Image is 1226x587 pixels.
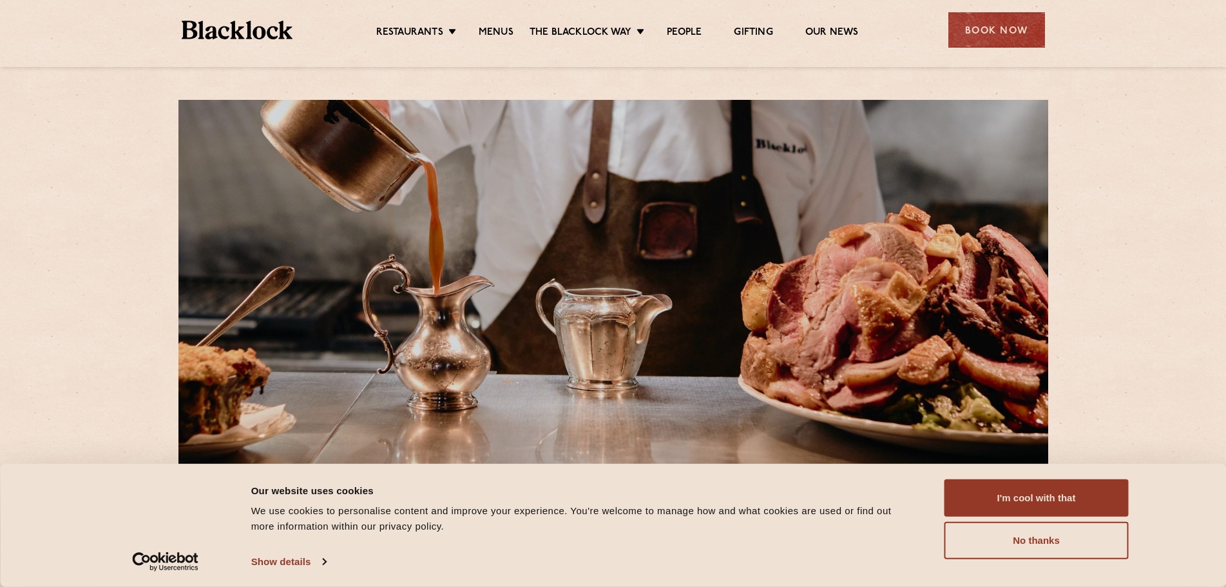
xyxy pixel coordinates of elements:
[109,552,222,572] a: Usercentrics Cookiebot - opens in a new window
[251,503,915,534] div: We use cookies to personalise content and improve your experience. You're welcome to manage how a...
[734,26,772,41] a: Gifting
[667,26,702,41] a: People
[182,21,293,39] img: BL_Textured_Logo-footer-cropped.svg
[479,26,513,41] a: Menus
[944,479,1129,517] button: I'm cool with that
[376,26,443,41] a: Restaurants
[944,522,1129,559] button: No thanks
[948,12,1045,48] div: Book Now
[805,26,859,41] a: Our News
[251,552,326,572] a: Show details
[251,483,915,498] div: Our website uses cookies
[530,26,631,41] a: The Blacklock Way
